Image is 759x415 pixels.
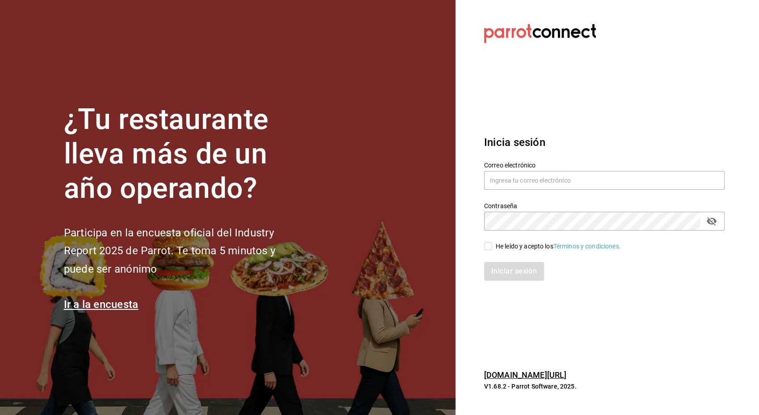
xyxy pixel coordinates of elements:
[64,298,139,311] a: Ir a la encuesta
[484,382,725,391] p: V1.68.2 - Parrot Software, 2025.
[484,203,725,209] label: Contraseña
[704,214,719,229] button: passwordField
[64,103,305,205] h1: ¿Tu restaurante lleva más de un año operando?
[484,134,725,150] h3: Inicia sesión
[496,242,621,251] div: He leído y acepto los
[484,171,725,190] input: Ingresa tu correo electrónico
[484,162,725,168] label: Correo electrónico
[64,224,305,278] h2: Participa en la encuesta oficial del Industry Report 2025 de Parrot. Te toma 5 minutos y puede se...
[484,370,566,380] a: [DOMAIN_NAME][URL]
[553,243,621,250] a: Términos y condiciones.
